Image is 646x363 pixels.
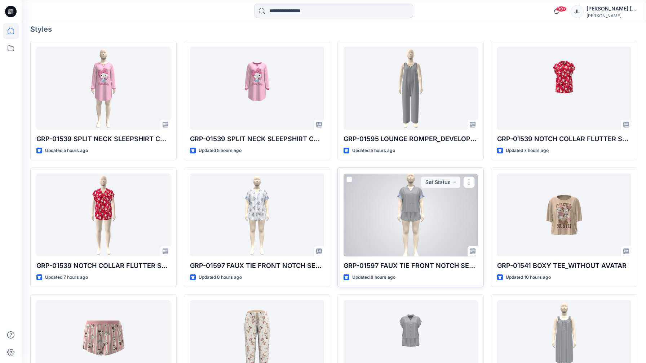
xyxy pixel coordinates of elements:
[190,261,324,271] p: GRP-01597 FAUX TIE FRONT NOTCH SET_COLORWAY_REV4
[190,47,324,130] a: GRP-01539 SPLIT NECK SLEEPSHIRT COLORWAY_W/OUT AVATAR
[45,147,88,154] p: Updated 5 hours ago
[497,174,631,256] a: GRP-01541 BOXY TEE_WITHOUT AVATAR
[199,147,242,154] p: Updated 5 hours ago
[497,261,631,271] p: GRP-01541 BOXY TEE_WITHOUT AVATAR
[587,13,637,18] div: [PERSON_NAME]
[497,47,631,130] a: GRP-01539 NOTCH COLLAR FLUTTER SHORTY_COLORWAY_WITHOU AVATAR
[556,6,567,12] span: 99+
[190,134,324,144] p: GRP-01539 SPLIT NECK SLEEPSHIRT COLORWAY_W/OUT AVATAR
[344,47,478,130] a: GRP-01595 LOUNGE ROMPER_DEVELOPMENT
[506,274,551,281] p: Updated 10 hours ago
[352,147,395,154] p: Updated 5 hours ago
[36,47,171,130] a: GRP-01539 SPLIT NECK SLEEPSHIRT COLORWAY
[344,134,478,144] p: GRP-01595 LOUNGE ROMPER_DEVELOPMENT
[190,174,324,256] a: GRP-01597 FAUX TIE FRONT NOTCH SET_COLORWAY_REV4
[587,4,637,13] div: [PERSON_NAME] [PERSON_NAME]
[36,174,171,256] a: GRP-01539 NOTCH COLLAR FLUTTER SHORTY_COLORWAY
[199,274,242,281] p: Updated 8 hours ago
[30,25,637,33] h4: Styles
[497,134,631,144] p: GRP-01539 NOTCH COLLAR FLUTTER SHORTY_COLORWAY_WITHOU AVATAR
[45,274,88,281] p: Updated 7 hours ago
[36,134,171,144] p: GRP-01539 SPLIT NECK SLEEPSHIRT COLORWAY
[571,5,584,18] div: JL
[36,261,171,271] p: GRP-01539 NOTCH COLLAR FLUTTER SHORTY_COLORWAY
[344,261,478,271] p: GRP-01597 FAUX TIE FRONT NOTCH SET_DEV_REV3
[344,174,478,256] a: GRP-01597 FAUX TIE FRONT NOTCH SET_DEV_REV3
[506,147,549,154] p: Updated 7 hours ago
[352,274,395,281] p: Updated 8 hours ago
